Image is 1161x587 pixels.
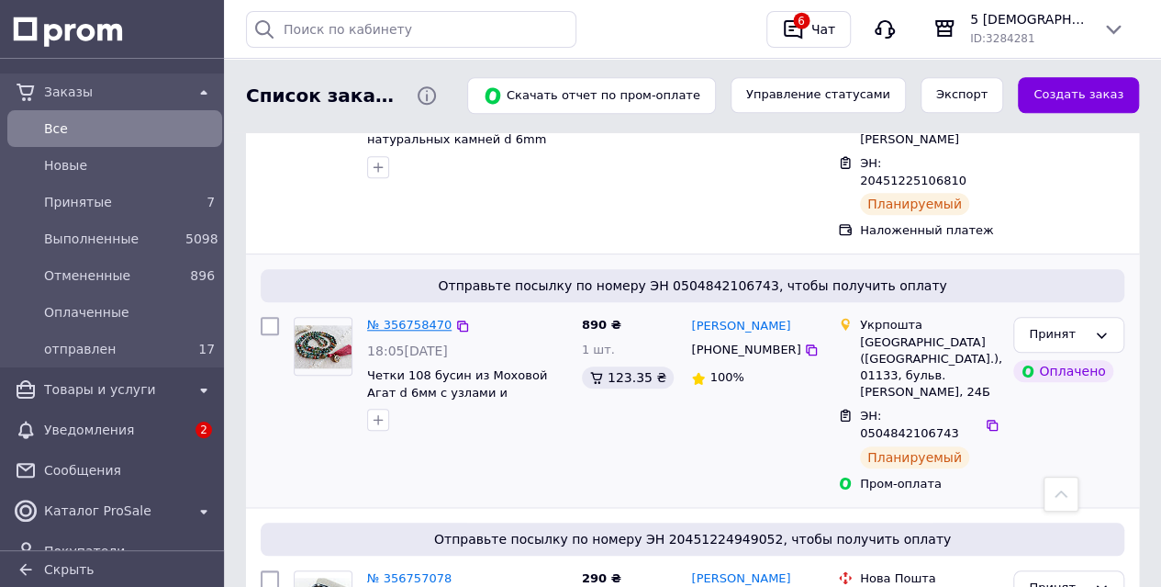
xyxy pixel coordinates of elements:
[294,317,352,376] a: Фото товару
[190,268,215,283] span: 896
[44,340,178,358] span: отправлен
[295,325,352,368] img: Фото товару
[860,193,969,215] div: Планируемый
[1013,360,1112,382] div: Оплачено
[44,83,185,101] span: Заказы
[185,231,218,246] span: 5098
[860,334,999,401] div: [GEOGRAPHIC_DATA] ([GEOGRAPHIC_DATA].), 01133, бульв. [PERSON_NAME], 24Б
[467,77,716,114] button: Скачать отчет по пром-оплате
[44,461,215,480] span: Сообщения
[44,119,215,138] span: Все
[687,338,804,362] div: [PHONE_NUMBER]
[44,193,178,211] span: Принятые
[1018,77,1139,113] a: Создать заказ
[44,421,185,439] span: Уведомления
[44,562,95,577] span: Скрыть
[860,409,959,440] span: ЭН: 0504842106743
[44,542,215,560] span: Покупатели
[731,77,906,113] button: Управление статусами
[860,446,969,468] div: Планируемый
[367,344,448,358] span: 18:05[DATE]
[246,11,576,48] input: Поиск по кабинету
[207,195,215,209] span: 7
[860,222,999,239] div: Наложенный платеж
[44,303,215,322] span: Оплаченные
[44,380,185,399] span: Товары и услуги
[970,32,1034,45] span: ID: 3284281
[860,570,999,587] div: Нова Пошта
[198,342,215,356] span: 17
[44,266,178,285] span: Отмененные
[691,318,790,335] a: [PERSON_NAME]
[44,156,215,175] span: Новые
[582,367,674,389] div: 123.35 ₴
[808,16,839,43] div: Чат
[44,502,185,520] span: Каталог ProSale
[268,530,1117,548] span: Отправьте посылку по номеру ЭН 20451224949052, чтобы получить оплату
[582,318,621,332] span: 890 ₴
[1029,325,1087,344] div: Принят
[195,422,212,438] span: 2
[860,156,966,187] span: ЭН: 20451225106810
[860,317,999,333] div: Укрпошта
[582,343,615,356] span: 1 шт.
[367,318,452,332] a: № 356758470
[766,11,851,48] button: 6Чат
[860,476,999,492] div: Пром-оплата
[921,77,1003,113] button: Экспорт
[970,10,1088,28] span: 5 [DEMOGRAPHIC_DATA]
[246,83,401,109] span: Список заказов
[367,368,547,416] a: Четки 108 бусин из Моховой Агат d 6мм с узлами и символом ОМ
[582,571,621,585] span: 290 ₴
[44,230,178,248] span: Выполненные
[709,370,743,384] span: 100%
[367,571,452,585] a: № 356757078
[268,277,1117,295] span: Отправьте посылку по номеру ЭН 0504842106743, чтобы получить оплату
